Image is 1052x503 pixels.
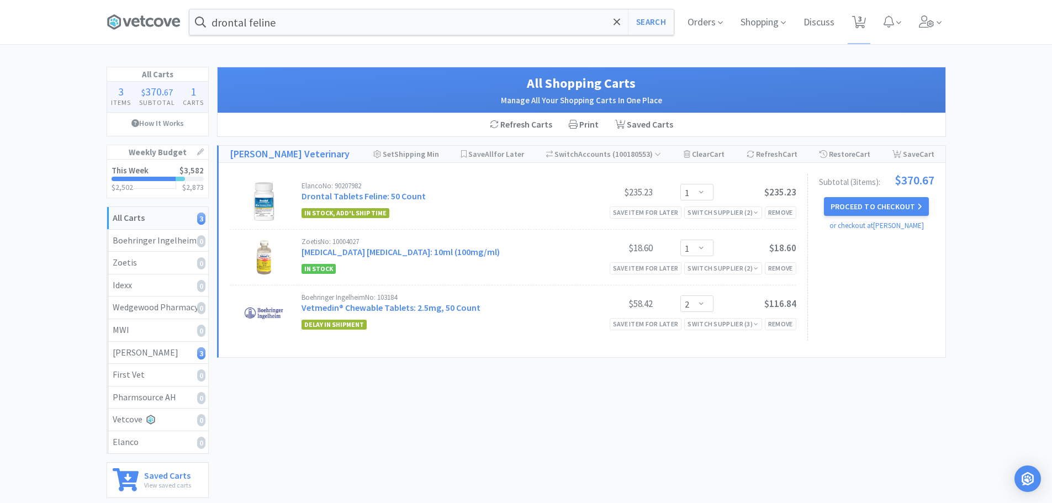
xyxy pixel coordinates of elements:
[1014,465,1041,492] div: Open Intercom Messenger
[107,113,208,134] a: How It Works
[302,190,426,202] a: Drontal Tablets Feline: 50 Count
[197,325,205,337] i: 0
[113,390,203,405] div: Pharmsource AH
[197,213,205,225] i: 3
[197,392,205,404] i: 0
[145,84,162,98] span: 370
[546,146,662,162] div: Accounts
[191,84,196,98] span: 1
[197,257,205,269] i: 0
[113,300,203,315] div: Wedgewood Pharmacy
[245,238,283,277] img: 3ededc8ca37c4e44ba4886124ccba82b_49034.jpeg
[373,146,439,162] div: Shipping Min
[783,149,797,159] span: Cart
[820,146,870,162] div: Restore
[113,234,203,248] div: Boehringer Ingelheim
[113,412,203,427] div: Vetcove
[144,480,191,490] p: View saved carts
[112,166,149,174] h2: This Week
[561,113,607,136] div: Print
[107,431,208,453] a: Elanco0
[570,297,653,310] div: $58.42
[302,264,336,274] span: In Stock
[107,319,208,342] a: MWI0
[197,280,205,292] i: 0
[179,165,204,176] span: $3,582
[628,9,674,35] button: Search
[107,230,208,252] a: Boehringer Ingelheim0
[164,87,173,98] span: 67
[819,174,934,186] div: Subtotal ( 3 item s ):
[197,347,205,359] i: 3
[113,346,203,360] div: [PERSON_NAME]
[485,149,494,159] span: All
[197,414,205,426] i: 0
[848,19,870,29] a: 3
[688,319,758,329] div: Switch Supplier ( 3 )
[765,262,796,274] div: Remove
[229,73,934,94] h1: All Shopping Carts
[144,468,191,480] h6: Saved Carts
[895,174,934,186] span: $370.67
[302,294,570,301] div: Boehringer Ingelheim No: 103184
[107,274,208,297] a: Idexx0
[764,298,796,310] span: $116.84
[113,323,203,337] div: MWI
[824,197,929,216] button: Proceed to Checkout
[135,97,179,108] h4: Subtotal
[799,18,839,28] a: Discuss
[245,182,283,221] img: 0a14ef826daf4f978de53355f913b54b_632603.jpeg
[113,368,203,382] div: First Vet
[765,207,796,218] div: Remove
[141,87,145,98] span: $
[892,146,934,162] div: Save
[684,146,725,162] div: Clear
[197,437,205,449] i: 0
[302,302,480,313] a: Vetmedin® Chewable Tablets: 2.5mg, 50 Count
[107,296,208,319] a: Wedgewood Pharmacy0
[113,212,145,223] strong: All Carts
[197,302,205,314] i: 0
[610,262,682,274] div: Save item for later
[186,182,204,192] span: 2,873
[107,67,208,82] h1: All Carts
[197,369,205,382] i: 0
[570,186,653,199] div: $235.23
[482,113,561,136] div: Refresh Carts
[197,235,205,247] i: 0
[302,182,570,189] div: Elanco No: 90207982
[107,462,209,498] a: Saved CartsView saved carts
[107,97,135,108] h4: Items
[302,208,389,218] span: In stock, add'l ship time
[688,263,758,273] div: Switch Supplier ( 2 )
[765,318,796,330] div: Remove
[113,435,203,449] div: Elanco
[245,294,283,332] img: 219e04244c5f4cd1b8d024c8f50c4263_286014.jpeg
[107,207,208,230] a: All Carts3
[107,342,208,364] a: [PERSON_NAME]3
[107,145,208,160] h1: Weekly Budget
[570,241,653,255] div: $18.60
[710,149,725,159] span: Cart
[118,84,124,98] span: 3
[468,149,524,159] span: Save for Later
[230,146,350,162] a: [PERSON_NAME] Veterinary
[855,149,870,159] span: Cart
[107,409,208,431] a: Vetcove0
[747,146,797,162] div: Refresh
[829,221,924,230] a: or checkout at [PERSON_NAME]
[302,320,367,330] span: Delay in Shipment
[607,113,681,136] a: Saved Carts
[383,149,394,159] span: Set
[107,252,208,274] a: Zoetis0
[113,278,203,293] div: Idexx
[769,242,796,254] span: $18.60
[688,207,758,218] div: Switch Supplier ( 2 )
[302,238,570,245] div: Zoetis No: 10004027
[113,256,203,270] div: Zoetis
[764,186,796,198] span: $235.23
[610,207,682,218] div: Save item for later
[107,160,208,198] a: This Week$3,582$2,502$2,873
[611,149,661,159] span: ( 100180553 )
